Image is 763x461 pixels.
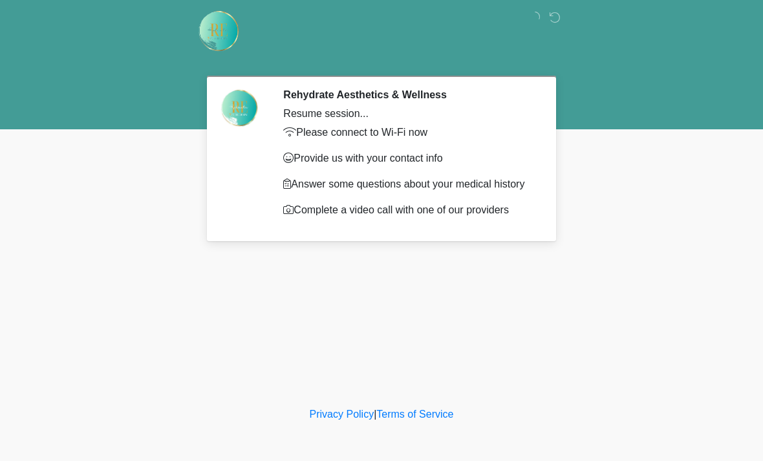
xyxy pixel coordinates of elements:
h2: Rehydrate Aesthetics & Wellness [283,89,533,101]
p: Provide us with your contact info [283,151,533,166]
a: Privacy Policy [310,409,374,420]
a: Terms of Service [376,409,453,420]
p: Please connect to Wi-Fi now [283,125,533,140]
p: Answer some questions about your medical history [283,177,533,192]
img: Agent Avatar [220,89,259,127]
img: Rehydrate Aesthetics & Wellness Logo [197,10,240,52]
a: | [374,409,376,420]
div: Resume session... [283,106,533,122]
p: Complete a video call with one of our providers [283,202,533,218]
